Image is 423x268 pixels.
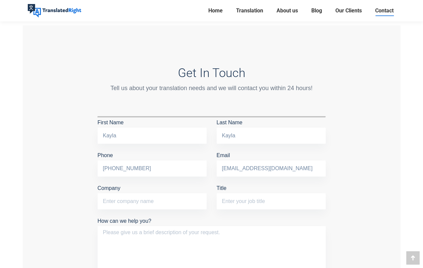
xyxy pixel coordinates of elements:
[98,152,207,171] label: Phone
[309,6,324,15] a: Blog
[98,128,207,144] input: First Name
[208,7,223,14] span: Home
[98,83,326,93] div: Tell us about your translation needs and we will contact you within 24 hours!
[375,7,394,14] span: Contact
[217,185,326,204] label: Title
[206,6,225,15] a: Home
[217,152,326,171] label: Email
[98,218,326,234] label: How can we help you?
[333,6,364,15] a: Our Clients
[217,120,326,138] label: Last Name
[373,6,396,15] a: Contact
[311,7,322,14] span: Blog
[217,193,326,209] input: Title
[275,6,300,15] a: About us
[98,120,207,138] label: First Name
[28,4,81,17] img: Translated Right
[234,6,265,15] a: Translation
[277,7,298,14] span: About us
[217,160,326,177] input: Email
[217,128,326,144] input: Last Name
[335,7,362,14] span: Our Clients
[236,7,263,14] span: Translation
[98,66,326,80] h3: Get In Touch
[98,185,207,204] label: Company
[98,160,207,177] input: Phone
[98,193,207,209] input: Company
